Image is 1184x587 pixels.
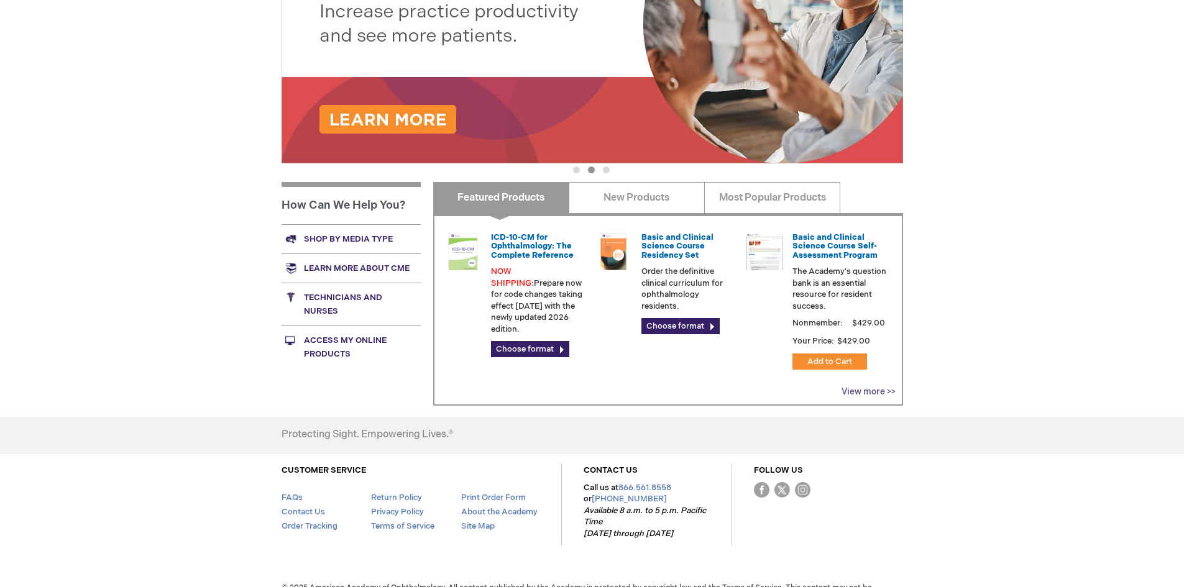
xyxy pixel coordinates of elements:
[491,341,569,357] a: Choose format
[592,494,667,504] a: [PHONE_NUMBER]
[282,283,421,325] a: Technicians and nurses
[641,232,714,260] a: Basic and Clinical Science Course Residency Set
[282,325,421,368] a: Access My Online Products
[795,482,810,498] img: instagram
[704,182,840,213] a: Most Popular Products
[282,182,421,224] h1: How Can We Help You?
[461,507,538,517] a: About the Academy
[282,429,453,440] h4: Protecting Sight. Empowering Lives.®
[371,493,422,503] a: Return Policy
[584,506,706,539] em: Available 8 a.m. to 5 p.m. Pacific Time [DATE] through [DATE]
[792,353,867,370] button: Add to Cart
[588,166,595,173] button: 2 of 3
[754,482,769,498] img: Facebook
[641,266,736,312] p: Order the definitive clinical curriculum for ophthalmology residents.
[282,465,366,475] a: CUSTOMER SERVICE
[792,316,843,331] strong: Nonmember:
[836,336,872,346] span: $429.00
[792,232,878,260] a: Basic and Clinical Science Course Self-Assessment Program
[282,493,303,503] a: FAQs
[842,386,896,397] a: View more >>
[807,357,852,366] span: Add to Cart
[792,336,834,346] strong: Your Price:
[754,465,803,475] a: FOLLOW US
[603,166,610,173] button: 3 of 3
[850,318,887,328] span: $429.00
[792,266,887,312] p: The Academy's question bank is an essential resource for resident success.
[491,266,534,288] font: NOW SHIPPING:
[371,507,424,517] a: Privacy Policy
[282,507,325,517] a: Contact Us
[641,318,720,334] a: Choose format
[491,266,585,335] p: Prepare now for code changes taking effect [DATE] with the newly updated 2026 edition.
[433,182,569,213] a: Featured Products
[282,253,421,283] a: Learn more about CME
[282,224,421,253] a: Shop by media type
[371,521,434,531] a: Terms of Service
[491,232,574,260] a: ICD-10-CM for Ophthalmology: The Complete Reference
[444,233,482,270] img: 0120008u_42.png
[584,482,710,540] p: Call us at or
[584,465,638,475] a: CONTACT US
[569,182,705,213] a: New Products
[774,482,790,498] img: Twitter
[461,493,526,503] a: Print Order Form
[746,233,783,270] img: bcscself_20.jpg
[573,166,580,173] button: 1 of 3
[461,521,495,531] a: Site Map
[618,483,671,493] a: 866.561.8558
[595,233,632,270] img: 02850963u_47.png
[282,521,337,531] a: Order Tracking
